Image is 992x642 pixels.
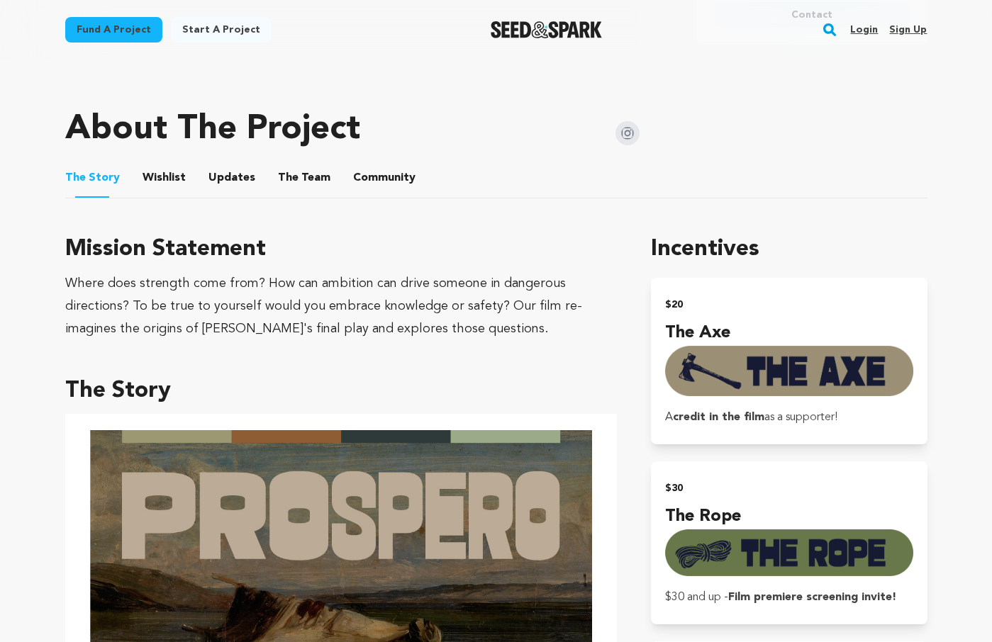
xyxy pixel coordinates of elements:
span: Updates [208,169,255,186]
span: Community [353,169,416,186]
strong: credit in the film [673,412,764,423]
p: $30 and up - [665,587,913,607]
img: incentive [665,529,913,576]
span: The [65,169,86,186]
a: Login [850,18,878,41]
div: Where does strength come from? How can ambition can drive someone in dangerous directions? To be ... [65,272,618,340]
span: Wishlist [143,169,186,186]
strong: Film premiere screening invite! [728,592,896,603]
h4: The Axe [665,320,913,346]
button: $30 The Rope incentive $30 and up -Film premiere screening invite! [651,461,927,624]
h3: Mission Statement [65,232,618,266]
h4: The Rope [665,504,913,529]
img: incentive [665,346,913,396]
span: Team [278,169,330,186]
a: Seed&Spark Homepage [491,21,602,38]
span: Story [65,169,120,186]
h2: $20 [665,295,913,315]
h1: About The Project [65,113,360,147]
h3: The Story [65,374,618,408]
a: Fund a project [65,17,162,43]
span: The [278,169,299,186]
p: A as a supporter! [665,407,913,427]
img: Seed&Spark Instagram Icon [615,121,640,145]
img: Seed&Spark Logo Dark Mode [491,21,602,38]
a: Start a project [171,17,272,43]
a: Sign up [889,18,927,41]
h2: $30 [665,478,913,498]
button: $20 The Axe incentive Acredit in the filmas a supporter! [651,278,927,444]
h1: Incentives [651,232,927,266]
